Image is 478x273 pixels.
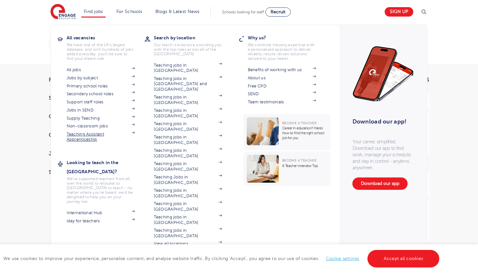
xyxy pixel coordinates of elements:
[271,9,285,14] span: Recruit
[154,241,222,246] a: View all locations
[154,175,222,185] a: Teaching Jobs in [GEOGRAPHIC_DATA]
[116,9,142,14] a: For Schools
[248,67,316,72] a: Benefits of working with us
[67,43,135,61] p: We have one of the UK's largest database. and with hundreds of jobs added everyday. you'll be sur...
[49,96,120,101] h3: Start Date
[50,4,76,20] img: Engage Education
[244,151,332,186] a: Become a Teacher6 Teacher Interview Tips
[282,121,316,125] span: Become a Teacher
[154,228,222,239] a: Teaching jobs in [GEOGRAPHIC_DATA]
[67,91,135,97] a: Secondary school roles
[67,67,135,72] a: All jobs
[385,7,413,17] a: Sign up
[326,256,359,261] a: Cookie settings
[67,33,145,42] h3: All vacancies
[154,33,232,56] a: Search by locationOur reach is extensive providing you with the top roles across all of the [GEOG...
[67,123,135,129] a: Non-classroom jobs
[84,9,103,14] a: Find jobs
[154,76,222,92] a: Teaching jobs in [GEOGRAPHIC_DATA] and [GEOGRAPHIC_DATA]
[67,84,135,89] a: Primary school roles
[352,138,414,171] p: Your career, simplified. Download our app to find work, manage your schedule, and stay in control...
[67,210,135,215] a: International Hub
[222,10,264,14] span: Schools looking for staff
[154,108,222,119] a: Teaching jobs in [GEOGRAPHIC_DATA]
[248,33,326,42] h3: Why us?
[154,95,222,105] a: Teaching jobs in [GEOGRAPHIC_DATA]
[154,33,232,42] h3: Search by location
[154,214,222,225] a: Teaching jobs in [GEOGRAPHIC_DATA]
[282,126,327,140] p: Career in education? Here’s how to find the right school job for you
[154,148,222,159] a: Teaching jobs in [GEOGRAPHIC_DATA]
[155,9,200,14] a: Blogs & Latest News
[67,176,135,204] p: We've supported teachers from all over the world to relocate to [GEOGRAPHIC_DATA] to teach - no m...
[67,116,135,121] a: Supply Teaching
[154,201,222,212] a: Teaching jobs in [GEOGRAPHIC_DATA]
[154,161,222,172] a: Teaching jobs in [GEOGRAPHIC_DATA]
[352,114,411,129] h3: Download our app!
[248,43,316,61] p: We combine industry expertise with a personalised approach to deliver reliable, results-driven so...
[67,75,135,81] a: Jobs by subject
[154,135,222,145] a: Teaching jobs in [GEOGRAPHIC_DATA]
[49,77,68,83] span: Filters
[154,188,222,199] a: Teaching jobs in [GEOGRAPHIC_DATA]
[154,43,222,56] p: Our reach is extensive providing you with the top roles across all of the [GEOGRAPHIC_DATA]
[265,7,291,17] a: Recruit
[3,256,441,261] span: We use cookies to improve your experience, personalise content, and analyse website traffic. By c...
[49,151,120,156] h3: Job Type
[49,170,120,175] h3: Sector
[67,158,145,204] a: Looking to teach in the [GEOGRAPHIC_DATA]?We've supported teachers from all over the world to rel...
[282,159,316,162] span: Become a Teacher
[67,158,145,176] h3: Looking to teach in the [GEOGRAPHIC_DATA]?
[248,91,316,97] a: SEND
[67,132,135,142] a: Teaching Assistant Apprenticeship
[67,218,135,224] a: iday for teachers
[352,177,408,190] a: Download our app
[49,36,357,51] div: Submit
[248,75,316,81] a: About us
[248,33,326,61] a: Why us?We combine industry expertise with a personalised approach to deliver reliable, results-dr...
[248,99,316,105] a: Team testimonials
[282,163,327,168] p: 6 Teacher Interview Tips
[49,114,120,119] h3: County
[67,33,145,61] a: All vacanciesWe have one of the UK's largest database. and with hundreds of jobs added everyday. ...
[248,84,316,89] a: Free CPD
[154,121,222,132] a: Teaching jobs in [GEOGRAPHIC_DATA]
[49,133,120,138] h3: City
[154,63,222,73] a: Teaching jobs in [GEOGRAPHIC_DATA]
[244,114,332,150] a: Become a TeacherCareer in education? Here’s how to find the right school job for you
[367,250,440,267] a: Accept all cookies
[67,99,135,105] a: Support staff roles
[67,108,135,113] a: Jobs in SEND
